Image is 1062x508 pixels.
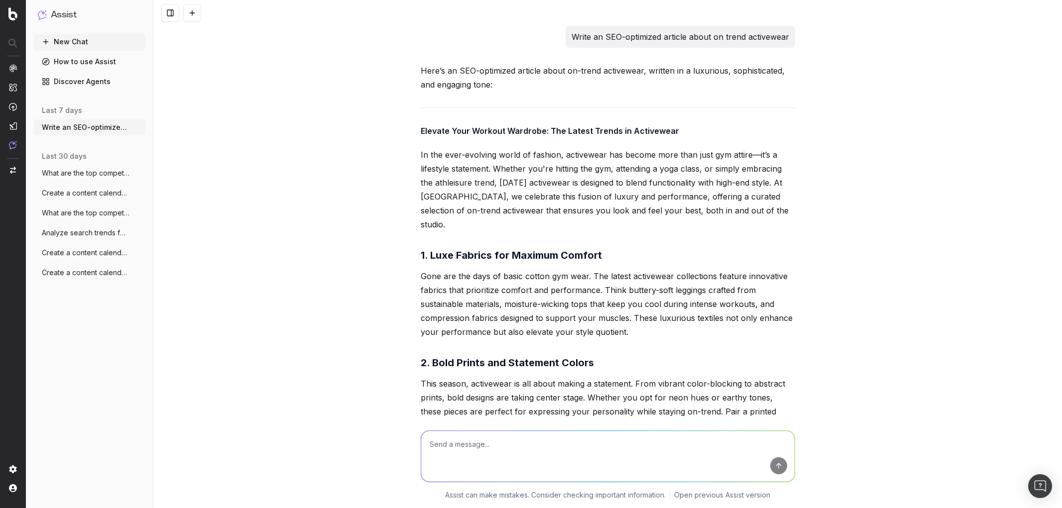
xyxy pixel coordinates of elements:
[42,188,129,198] span: Create a content calendar using trends &
[421,249,602,261] strong: 1. Luxe Fabrics for Maximum Comfort
[9,102,17,111] img: Activation
[34,119,145,135] button: Write an SEO-optimized article about on
[34,185,145,201] button: Create a content calendar using trends &
[34,265,145,281] button: Create a content calendar using trends &
[34,74,145,90] a: Discover Agents
[445,490,666,500] p: Assist can make mistakes. Consider checking important information.
[421,357,594,369] strong: 2. Bold Prints and Statement Colors
[38,8,141,22] button: Assist
[421,64,795,92] p: Here’s an SEO-optimized article about on-trend activewear, written in a luxurious, sophisticated,...
[38,10,47,19] img: Assist
[8,7,17,20] img: Botify logo
[42,151,87,161] span: last 30 days
[9,484,17,492] img: My account
[34,165,145,181] button: What are the top competitors ranking for
[42,105,82,115] span: last 7 days
[10,167,16,174] img: Switch project
[34,205,145,221] button: What are the top competitors ranking for
[421,377,795,446] p: This season, activewear is all about making a statement. From vibrant color-blocking to abstract ...
[1028,474,1052,498] div: Open Intercom Messenger
[42,122,129,132] span: Write an SEO-optimized article about on
[421,148,795,231] p: In the ever-evolving world of fashion, activewear has become more than just gym attire—it’s a lif...
[674,490,770,500] a: Open previous Assist version
[42,248,129,258] span: Create a content calendar using trends &
[34,54,145,70] a: How to use Assist
[572,30,789,44] p: Write an SEO-optimized article about on trend activewear
[42,268,129,278] span: Create a content calendar using trends &
[421,126,679,136] strong: Elevate Your Workout Wardrobe: The Latest Trends in Activewear
[34,225,145,241] button: Analyze search trends for: shoes
[9,465,17,473] img: Setting
[9,83,17,92] img: Intelligence
[42,228,129,238] span: Analyze search trends for: shoes
[42,208,129,218] span: What are the top competitors ranking for
[51,8,77,22] h1: Assist
[34,34,145,50] button: New Chat
[34,245,145,261] button: Create a content calendar using trends &
[42,168,129,178] span: What are the top competitors ranking for
[421,269,795,339] p: Gone are the days of basic cotton gym wear. The latest activewear collections feature innovative ...
[9,122,17,130] img: Studio
[9,64,17,72] img: Analytics
[9,141,17,149] img: Assist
